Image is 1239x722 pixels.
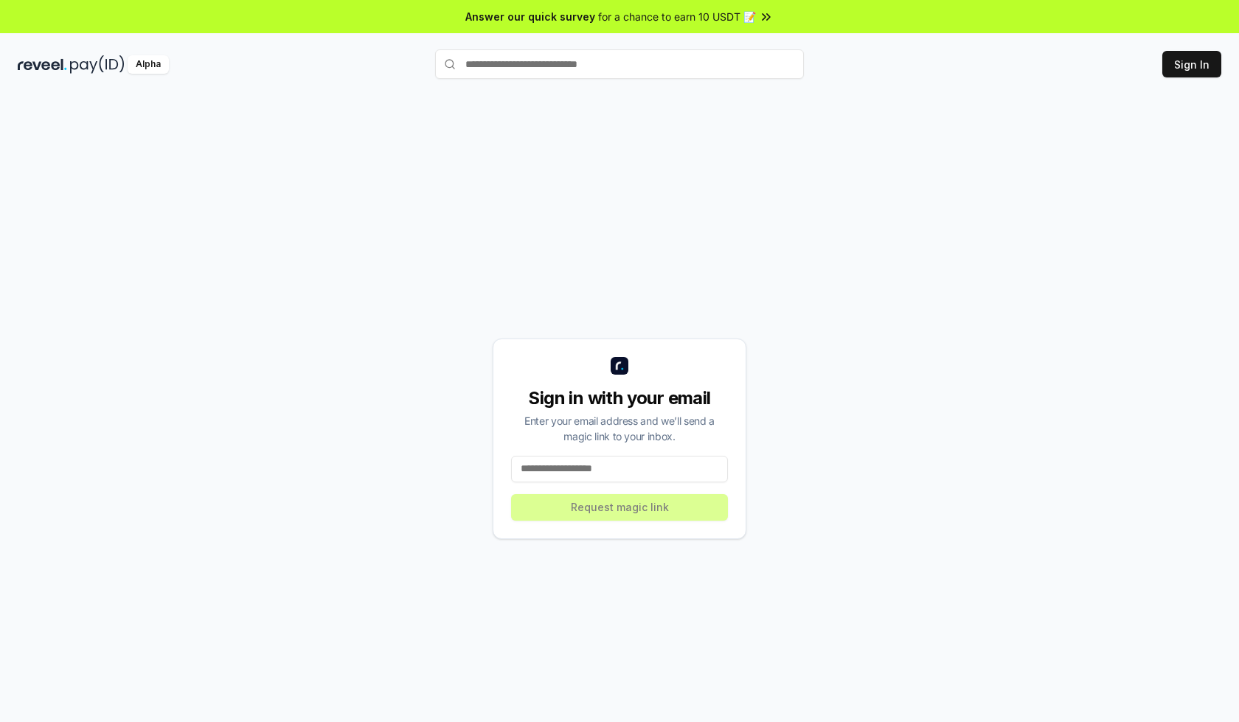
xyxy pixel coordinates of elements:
[465,9,595,24] span: Answer our quick survey
[70,55,125,74] img: pay_id
[128,55,169,74] div: Alpha
[611,357,628,375] img: logo_small
[18,55,67,74] img: reveel_dark
[1162,51,1221,77] button: Sign In
[598,9,756,24] span: for a chance to earn 10 USDT 📝
[511,413,728,444] div: Enter your email address and we’ll send a magic link to your inbox.
[511,386,728,410] div: Sign in with your email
